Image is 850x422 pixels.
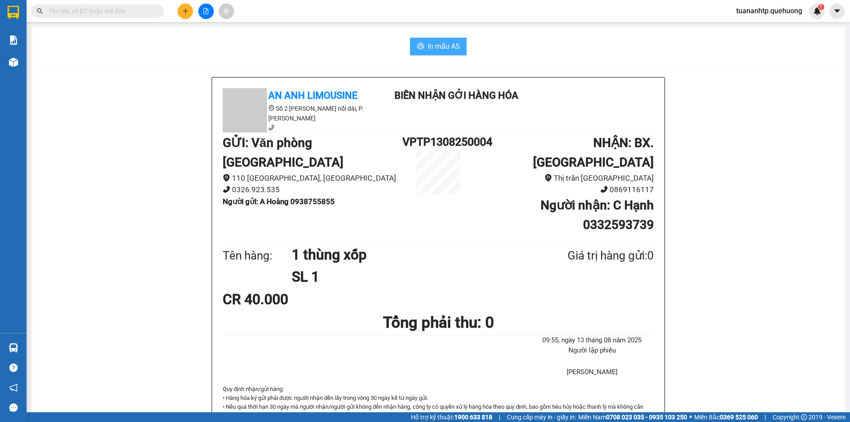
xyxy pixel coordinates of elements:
[9,343,18,352] img: warehouse-icon
[203,8,209,14] span: file-add
[402,133,474,151] h1: VPTP1308250004
[223,310,654,335] h1: Tổng phải thu: 0
[454,414,492,421] strong: 1900 633 818
[223,247,292,265] div: Tên hàng:
[545,174,552,182] span: environment
[499,412,500,422] span: |
[219,4,234,19] button: aim
[530,367,654,378] li: [PERSON_NAME]
[829,4,845,19] button: caret-down
[223,174,230,182] span: environment
[694,412,758,422] span: Miền Bắc
[57,13,85,85] b: Biên nhận gởi hàng hóa
[223,136,344,170] b: GỬI : Văn phòng [GEOGRAPHIC_DATA]
[292,244,525,266] h1: 1 thùng xốp
[689,415,692,419] span: ⚪️
[223,197,335,206] b: Người gửi : A Hoàng 0938755855
[182,8,189,14] span: plus
[37,8,43,14] span: search
[530,335,654,346] li: 09:55, ngày 13 tháng 08 năm 2025
[525,247,654,265] div: Giá trị hàng gửi: 0
[819,4,823,10] span: 1
[268,105,274,111] span: environment
[292,266,525,288] h1: SL 1
[268,90,357,101] b: An Anh Limousine
[541,198,654,232] b: Người nhận : C Hạnh 0332593739
[801,414,807,420] span: copyright
[578,412,687,422] span: Miền Nam
[178,4,193,19] button: plus
[765,412,766,422] span: |
[606,414,687,421] strong: 0708 023 035 - 0935 103 250
[600,186,608,193] span: phone
[474,172,654,184] li: Thị trấn [GEOGRAPHIC_DATA]
[223,186,230,193] span: phone
[223,172,402,184] li: 110 [GEOGRAPHIC_DATA], [GEOGRAPHIC_DATA]
[474,184,654,196] li: 0869116117
[49,6,153,16] input: Tìm tên, số ĐT hoặc mã đơn
[394,90,518,101] b: Biên nhận gởi hàng hóa
[223,394,654,403] p: • Hàng hóa ký gửi phải được người nhận đến lấy trong vòng 30 ngày kể từ ngày gửi.
[223,288,365,310] div: CR 40.000
[530,345,654,356] li: Người lập phiếu
[8,6,19,19] img: logo-vxr
[9,364,18,372] span: question-circle
[428,41,460,52] span: In mẫu A5
[833,7,841,15] span: caret-down
[818,4,824,10] sup: 1
[268,124,274,131] span: phone
[9,35,18,45] img: solution-icon
[198,4,214,19] button: file-add
[223,184,402,196] li: 0326.923.535
[720,414,758,421] strong: 0369 525 060
[729,5,809,16] span: tuananhtp.quehuong
[9,58,18,67] img: warehouse-icon
[411,412,492,422] span: Hỗ trợ kỹ thuật:
[9,383,18,392] span: notification
[223,104,382,123] li: Số 2 [PERSON_NAME] nối dài, P. [PERSON_NAME]
[813,7,821,15] img: icon-new-feature
[417,43,424,51] span: printer
[533,136,654,170] b: NHẬN : BX. [GEOGRAPHIC_DATA]
[223,403,654,421] p: • Nếu quá thời hạn 30 ngày mà người nhận/người gửi không đến nhận hàng, công ty có quyền xử lý hà...
[223,8,229,14] span: aim
[410,38,467,55] button: printerIn mẫu A5
[9,403,18,412] span: message
[11,57,49,99] b: An Anh Limousine
[507,412,576,422] span: Cung cấp máy in - giấy in:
